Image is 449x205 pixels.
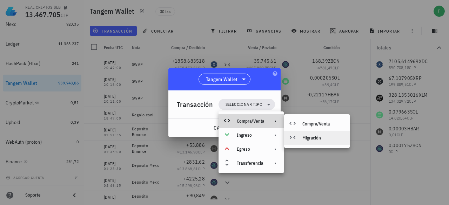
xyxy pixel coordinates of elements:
[210,122,242,134] button: cancelar
[219,114,284,128] div: Compra/Venta
[302,135,344,141] div: Migración
[237,132,264,138] div: Ingreso
[219,156,284,170] div: Transferencia
[302,121,344,127] div: Compra/Venta
[237,118,264,124] div: Compra/Venta
[219,128,284,142] div: Ingreso
[213,125,240,131] span: cancelar
[206,76,237,83] span: Tangem Wallet
[219,142,284,156] div: Egreso
[237,146,264,152] div: Egreso
[177,99,213,110] div: Transacción
[226,101,262,108] span: Seleccionar tipo
[237,160,264,166] div: Transferencia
